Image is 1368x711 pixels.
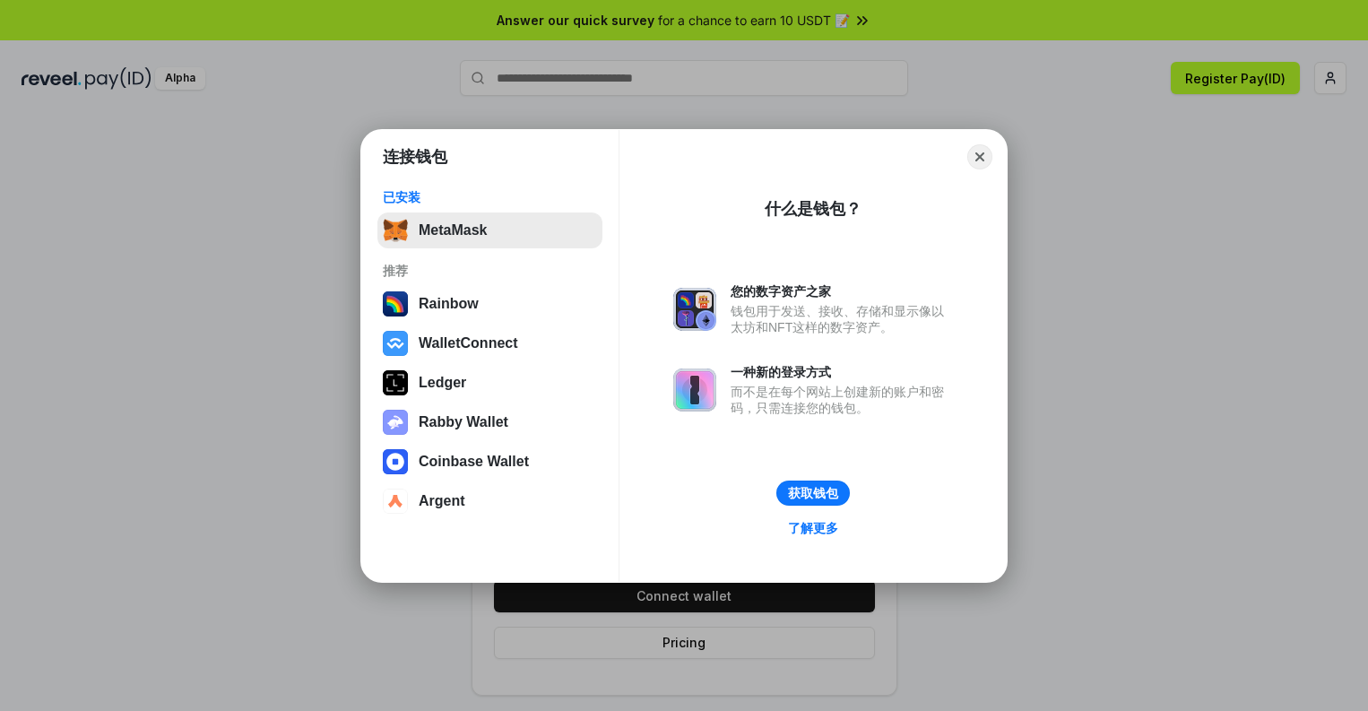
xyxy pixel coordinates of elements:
div: MetaMask [419,222,487,238]
div: 什么是钱包？ [765,198,861,220]
div: Coinbase Wallet [419,454,529,470]
div: Rabby Wallet [419,414,508,430]
div: 您的数字资产之家 [731,283,953,299]
img: svg+xml,%3Csvg%20fill%3D%22none%22%20height%3D%2233%22%20viewBox%3D%220%200%2035%2033%22%20width%... [383,218,408,243]
button: Argent [377,483,602,519]
img: svg+xml,%3Csvg%20xmlns%3D%22http%3A%2F%2Fwww.w3.org%2F2000%2Fsvg%22%20width%3D%2228%22%20height%3... [383,370,408,395]
div: Argent [419,493,465,509]
img: svg+xml,%3Csvg%20width%3D%22120%22%20height%3D%22120%22%20viewBox%3D%220%200%20120%20120%22%20fil... [383,291,408,316]
button: WalletConnect [377,325,602,361]
button: Rabby Wallet [377,404,602,440]
img: svg+xml,%3Csvg%20xmlns%3D%22http%3A%2F%2Fwww.w3.org%2F2000%2Fsvg%22%20fill%3D%22none%22%20viewBox... [673,288,716,331]
div: 推荐 [383,263,597,279]
img: svg+xml,%3Csvg%20xmlns%3D%22http%3A%2F%2Fwww.w3.org%2F2000%2Fsvg%22%20fill%3D%22none%22%20viewBox... [673,369,716,412]
button: Coinbase Wallet [377,444,602,480]
button: MetaMask [377,212,602,248]
div: 了解更多 [788,520,838,536]
div: 获取钱包 [788,485,838,501]
img: svg+xml,%3Csvg%20width%3D%2228%22%20height%3D%2228%22%20viewBox%3D%220%200%2028%2028%22%20fill%3D... [383,489,408,514]
div: 而不是在每个网站上创建新的账户和密码，只需连接您的钱包。 [731,384,953,416]
img: svg+xml,%3Csvg%20xmlns%3D%22http%3A%2F%2Fwww.w3.org%2F2000%2Fsvg%22%20fill%3D%22none%22%20viewBox... [383,410,408,435]
button: Rainbow [377,286,602,322]
div: WalletConnect [419,335,518,351]
button: Ledger [377,365,602,401]
img: svg+xml,%3Csvg%20width%3D%2228%22%20height%3D%2228%22%20viewBox%3D%220%200%2028%2028%22%20fill%3D... [383,449,408,474]
button: 获取钱包 [776,481,850,506]
img: svg+xml,%3Csvg%20width%3D%2228%22%20height%3D%2228%22%20viewBox%3D%220%200%2028%2028%22%20fill%3D... [383,331,408,356]
a: 了解更多 [777,516,849,540]
div: 一种新的登录方式 [731,364,953,380]
button: Close [967,144,992,169]
div: Rainbow [419,296,479,312]
h1: 连接钱包 [383,146,447,168]
div: 钱包用于发送、接收、存储和显示像以太坊和NFT这样的数字资产。 [731,303,953,335]
div: Ledger [419,375,466,391]
div: 已安装 [383,189,597,205]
